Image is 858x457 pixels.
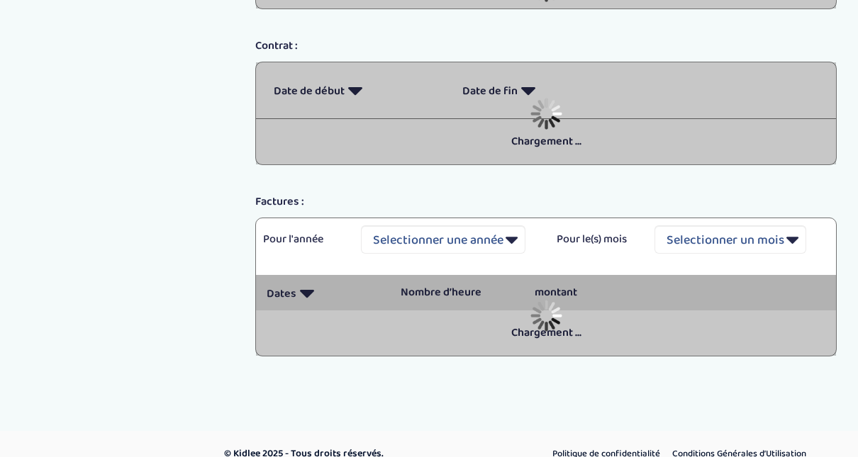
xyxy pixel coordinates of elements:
img: loader_sticker.gif [530,300,562,332]
div: Contrat : [245,38,847,55]
p: Pour le(s) mois [557,231,633,248]
p: Pour l'année [263,231,340,248]
img: loader_sticker.gif [530,98,562,130]
div: Factures : [245,193,847,210]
